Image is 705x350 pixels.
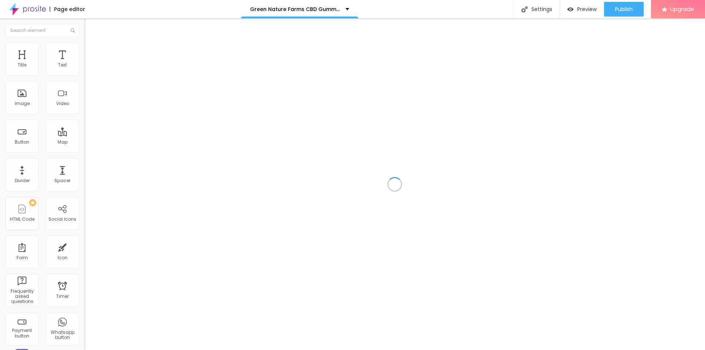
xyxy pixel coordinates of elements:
[56,294,69,299] div: Timer
[50,7,85,12] div: Page editor
[560,2,604,17] button: Preview
[18,62,26,68] div: Title
[54,178,70,183] div: Spacer
[10,217,35,222] div: HTML Code
[15,140,29,145] div: Button
[58,62,67,68] div: Text
[58,140,68,145] div: Map
[70,28,75,33] img: Icone
[17,255,28,260] div: Form
[48,330,77,340] div: Whatsapp button
[48,217,76,222] div: Social Icons
[567,6,574,12] img: view-1.svg
[577,6,597,12] span: Preview
[58,255,68,260] div: Icon
[521,6,528,12] img: Icone
[604,2,644,17] button: Publish
[15,178,30,183] div: Divider
[56,101,69,106] div: Video
[670,6,694,12] span: Upgrade
[6,24,79,37] input: Search element
[250,7,340,12] p: Green Nature Farms CBD Gummies
[615,6,633,12] span: Publish
[15,101,30,106] div: Image
[7,328,36,339] div: Payment button
[7,289,36,304] div: Frequently asked questions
